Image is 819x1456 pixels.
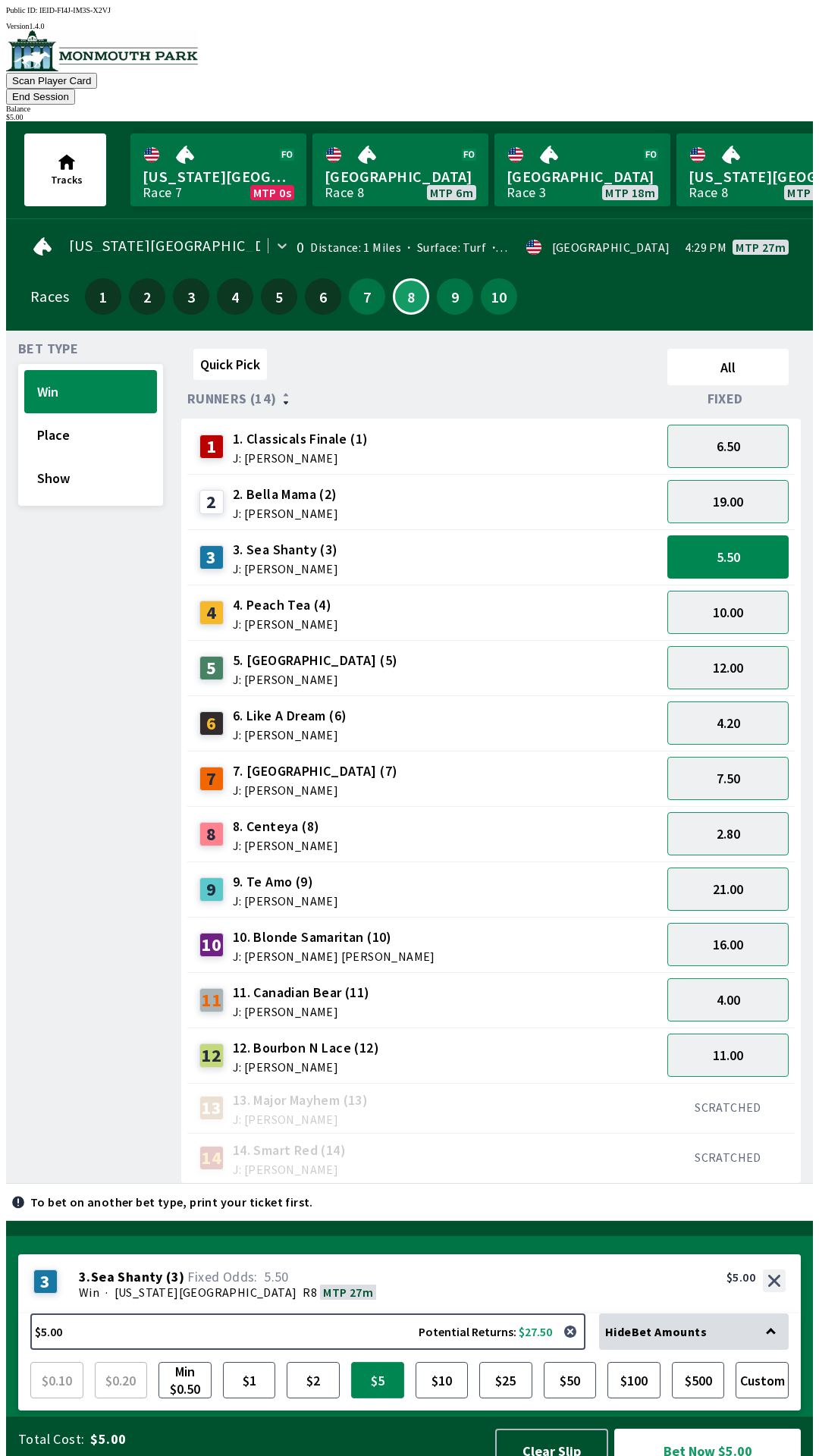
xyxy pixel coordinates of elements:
span: 16.00 [713,936,743,953]
span: 12. Bourbon N Lace (12) [233,1038,379,1058]
span: 1 [89,291,118,302]
button: Scan Player Card [6,73,97,89]
button: $10 [416,1362,469,1398]
div: 9 [199,877,224,902]
div: Fixed [661,391,795,406]
span: Win [37,383,144,400]
div: [GEOGRAPHIC_DATA] [552,241,670,253]
span: [GEOGRAPHIC_DATA] [507,167,658,187]
span: 6.50 [717,438,740,455]
img: venue logo [6,30,198,71]
button: 12.00 [667,646,789,689]
span: 4.20 [717,714,740,732]
span: 10. Blonde Samaritan (10) [233,927,435,947]
span: 3 . [79,1269,91,1285]
button: $500 [672,1362,725,1398]
span: J: [PERSON_NAME] [233,673,398,686]
button: Min $0.50 [158,1362,212,1398]
span: 2 [133,291,162,302]
span: J: [PERSON_NAME] [PERSON_NAME] [233,950,435,962]
button: 11.00 [667,1034,789,1077]
span: 6. Like A Dream (6) [233,706,347,726]
span: Tracks [51,173,83,187]
button: $100 [607,1362,661,1398]
span: 19.00 [713,493,743,510]
span: · [105,1285,108,1300]
span: 7 [353,291,381,302]
span: 5 [265,291,293,302]
span: 8. Centeya (8) [233,817,338,836]
div: Balance [6,105,813,113]
div: SCRATCHED [667,1100,789,1115]
div: Race 8 [325,187,364,199]
span: J: [PERSON_NAME] [233,1163,346,1175]
button: All [667,349,789,385]
span: 7. [GEOGRAPHIC_DATA] (7) [233,761,398,781]
button: 2.80 [667,812,789,855]
span: Min $0.50 [162,1366,208,1395]
button: $5 [351,1362,404,1398]
button: 3 [173,278,209,315]
span: $25 [483,1366,529,1395]
button: 8 [393,278,429,315]
span: Show [37,469,144,487]
span: Fixed [708,393,743,405]
span: J: [PERSON_NAME] [233,1061,379,1073]
span: Runners (14) [187,393,277,405]
span: $500 [676,1366,721,1395]
span: J: [PERSON_NAME] [233,784,398,796]
button: $50 [544,1362,597,1398]
div: Races [30,290,69,303]
span: All [674,359,782,376]
button: 21.00 [667,868,789,911]
button: 5.50 [667,535,789,579]
span: 8 [398,293,424,300]
span: 5.50 [717,548,740,566]
button: 6.50 [667,425,789,468]
button: 10.00 [667,591,789,634]
button: 10 [481,278,517,315]
span: 5. [GEOGRAPHIC_DATA] (5) [233,651,398,670]
button: Tracks [24,133,106,206]
div: 3 [33,1269,58,1294]
span: MTP 0s [253,187,291,199]
span: 2.80 [717,825,740,843]
div: $5.00 [726,1269,755,1285]
div: Race 3 [507,187,546,199]
span: J: [PERSON_NAME] [233,839,338,852]
div: SCRATCHED [667,1150,789,1165]
button: Show [24,457,157,500]
span: [US_STATE][GEOGRAPHIC_DATA] [69,240,296,252]
div: Race 8 [689,187,728,199]
button: 9 [437,278,473,315]
span: $50 [548,1366,593,1395]
span: 4:29 PM [685,241,726,253]
button: 7.50 [667,757,789,800]
span: 12.00 [713,659,743,676]
span: J: [PERSON_NAME] [233,618,338,630]
span: J: [PERSON_NAME] [233,729,347,741]
span: 4.00 [717,991,740,1009]
button: $1 [223,1362,276,1398]
div: Public ID: [6,6,813,14]
div: Version 1.4.0 [6,22,813,30]
span: $1 [227,1366,272,1395]
div: 3 [199,545,224,570]
span: 2. Bella Mama (2) [233,485,338,504]
span: 6 [309,291,337,302]
span: MTP 27m [323,1285,373,1300]
span: $5.00 [90,1430,481,1448]
span: Distance: 1 Miles [310,240,401,255]
span: 3 [177,291,206,302]
span: [US_STATE][GEOGRAPHIC_DATA] [115,1285,297,1300]
button: 5 [261,278,297,315]
span: 10.00 [713,604,743,621]
span: 13. Major Mayhem (13) [233,1090,368,1110]
div: 6 [199,711,224,736]
span: J: [PERSON_NAME] [233,452,369,464]
span: Win [79,1285,99,1300]
span: 4. Peach Tea (4) [233,595,338,615]
div: Race 7 [143,187,182,199]
button: 2 [129,278,165,315]
span: R8 [303,1285,317,1300]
